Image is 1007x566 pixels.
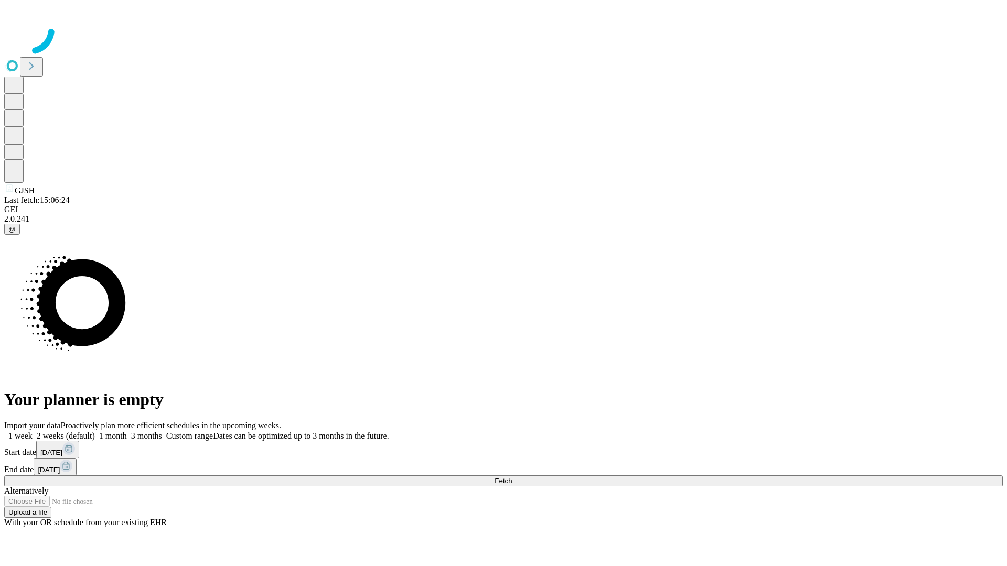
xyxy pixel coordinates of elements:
[4,507,51,518] button: Upload a file
[4,475,1003,486] button: Fetch
[61,421,281,430] span: Proactively plan more efficient schedules in the upcoming weeks.
[36,441,79,458] button: [DATE]
[4,214,1003,224] div: 2.0.241
[40,449,62,456] span: [DATE]
[8,225,16,233] span: @
[15,186,35,195] span: GJSH
[8,431,33,440] span: 1 week
[99,431,127,440] span: 1 month
[38,466,60,474] span: [DATE]
[4,486,48,495] span: Alternatively
[34,458,77,475] button: [DATE]
[495,477,512,485] span: Fetch
[4,518,167,527] span: With your OR schedule from your existing EHR
[4,421,61,430] span: Import your data
[4,195,70,204] span: Last fetch: 15:06:24
[4,458,1003,475] div: End date
[4,205,1003,214] div: GEI
[37,431,95,440] span: 2 weeks (default)
[213,431,389,440] span: Dates can be optimized up to 3 months in the future.
[4,390,1003,409] h1: Your planner is empty
[4,224,20,235] button: @
[131,431,162,440] span: 3 months
[4,441,1003,458] div: Start date
[166,431,213,440] span: Custom range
